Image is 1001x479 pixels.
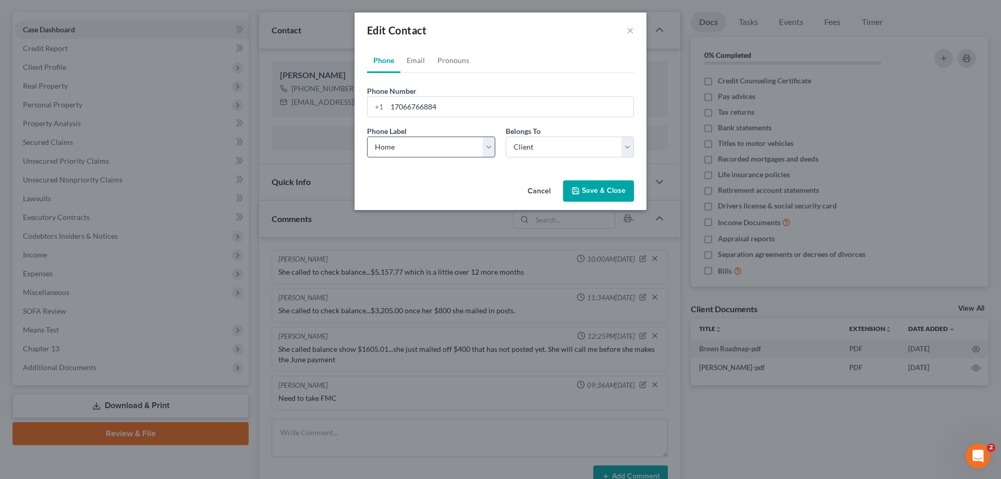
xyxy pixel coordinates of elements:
span: Phone Number [367,87,417,95]
span: Edit Contact [367,24,427,36]
button: Save & Close [563,180,634,202]
a: Phone [367,48,400,73]
iframe: Intercom live chat [966,444,991,469]
span: Belongs To [506,127,541,136]
button: × [627,24,634,36]
span: 2 [987,444,995,452]
div: +1 [368,97,387,117]
a: Pronouns [431,48,475,73]
input: ###-###-#### [387,97,633,117]
span: Phone Label [367,127,407,136]
button: Cancel [519,181,559,202]
a: Email [400,48,431,73]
